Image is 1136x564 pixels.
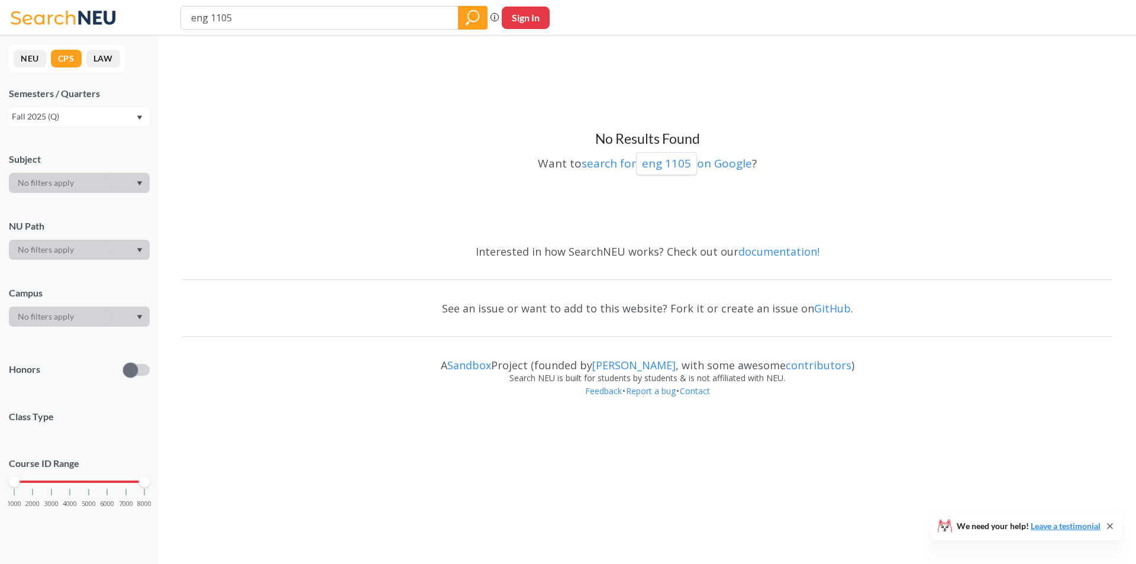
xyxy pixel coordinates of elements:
[44,501,59,507] span: 3000
[7,501,21,507] span: 1000
[814,301,851,315] a: GitHub
[182,130,1112,148] h3: No Results Found
[119,501,133,507] span: 7000
[447,358,491,372] a: Sandbox
[9,363,40,376] p: Honors
[458,6,488,30] div: magnifying glass
[9,410,150,423] span: Class Type
[137,115,143,120] svg: Dropdown arrow
[25,501,40,507] span: 2000
[9,307,150,327] div: Dropdown arrow
[585,385,622,397] a: Feedback
[182,148,1112,175] div: Want to ?
[86,50,120,67] button: LAW
[502,7,550,29] button: Sign In
[12,110,135,123] div: Fall 2025 (Q)
[9,457,150,470] p: Course ID Range
[9,220,150,233] div: NU Path
[182,291,1112,325] div: See an issue or want to add to this website? Fork it or create an issue on .
[14,50,46,67] button: NEU
[182,234,1112,269] div: Interested in how SearchNEU works? Check out our
[9,173,150,193] div: Dropdown arrow
[82,501,96,507] span: 5000
[9,87,150,100] div: Semesters / Quarters
[957,522,1100,530] span: We need your help!
[182,372,1112,385] div: Search NEU is built for students by students & is not affiliated with NEU.
[582,156,752,171] a: search foreng 1105on Google
[625,385,676,397] a: Report a bug
[137,315,143,320] svg: Dropdown arrow
[9,240,150,260] div: Dropdown arrow
[137,248,143,253] svg: Dropdown arrow
[466,9,480,26] svg: magnifying glass
[63,501,77,507] span: 4000
[182,385,1112,415] div: • •
[592,358,676,372] a: [PERSON_NAME]
[51,50,82,67] button: CPS
[1031,521,1100,531] a: Leave a testimonial
[9,286,150,299] div: Campus
[182,348,1112,372] div: A Project (founded by , with some awesome )
[679,385,711,397] a: Contact
[137,501,151,507] span: 8000
[100,501,114,507] span: 6000
[9,107,150,126] div: Fall 2025 (Q)Dropdown arrow
[137,181,143,186] svg: Dropdown arrow
[190,8,450,28] input: Class, professor, course number, "phrase"
[786,358,851,372] a: contributors
[9,153,150,166] div: Subject
[642,156,691,172] p: eng 1105
[738,244,819,259] a: documentation!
